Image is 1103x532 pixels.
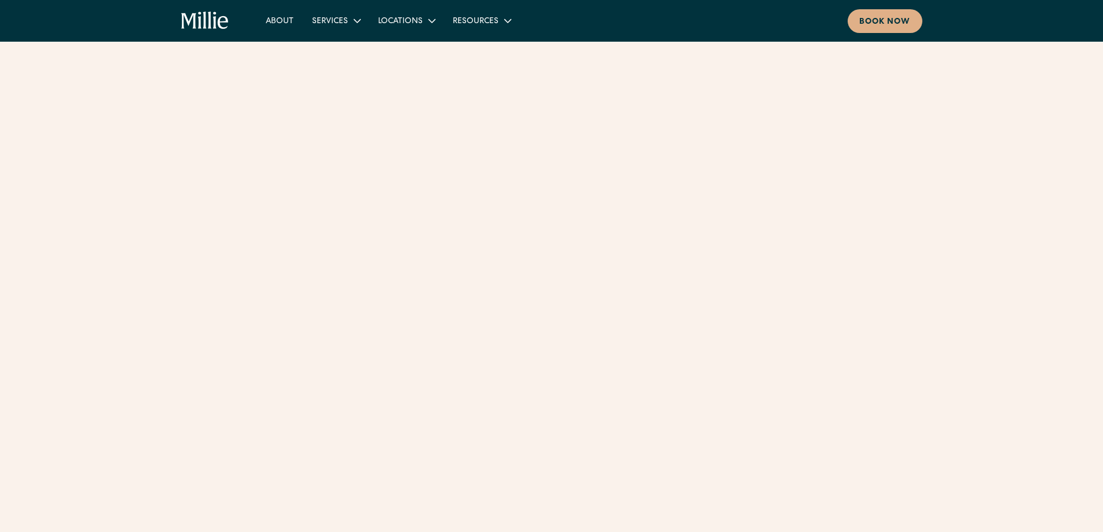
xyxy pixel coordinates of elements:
a: home [181,12,229,30]
div: Resources [444,11,519,30]
a: About [256,11,303,30]
div: Book now [859,16,911,28]
a: Book now [848,9,922,33]
div: Locations [378,16,423,28]
div: Services [312,16,348,28]
div: Services [303,11,369,30]
div: Locations [369,11,444,30]
div: Resources [453,16,499,28]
